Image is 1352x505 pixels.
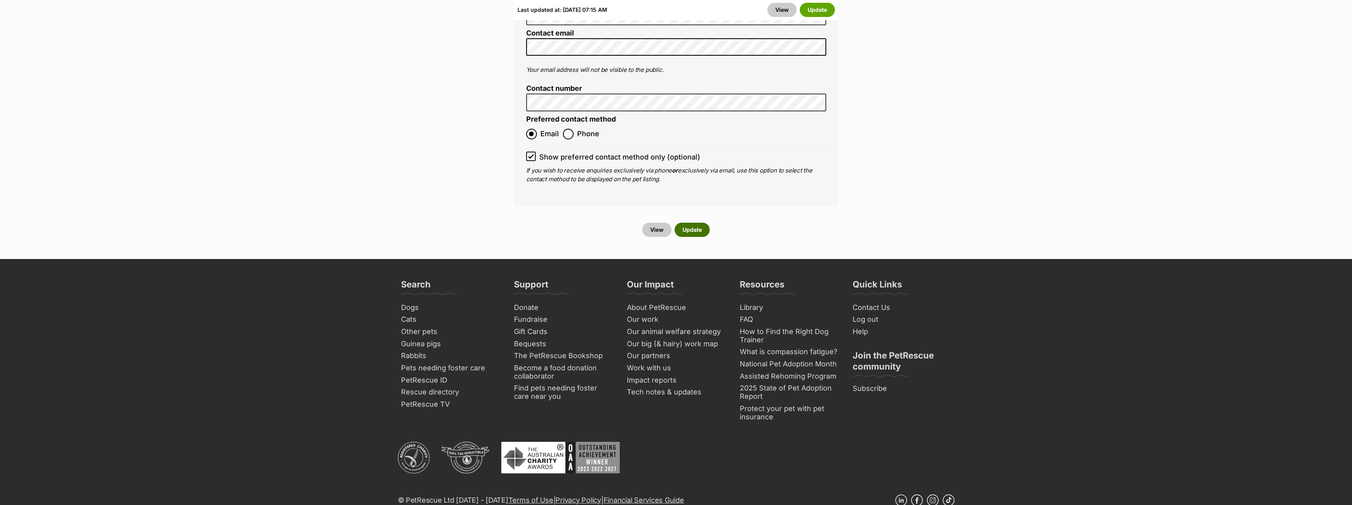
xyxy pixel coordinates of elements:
a: Impact reports [624,374,729,387]
a: Privacy Policy [555,496,601,504]
a: Rabbits [398,350,503,362]
a: Donate [511,302,616,314]
a: Subscribe [849,383,954,395]
a: What is compassion fatigue? [737,346,842,358]
a: Contact Us [849,302,954,314]
a: Library [737,302,842,314]
a: Fundraise [511,314,616,326]
h3: Search [401,279,431,295]
a: Cats [398,314,503,326]
a: Gift Cards [511,326,616,338]
label: Preferred contact method [526,115,616,124]
h3: Quick Links [853,279,902,295]
b: or [672,167,678,174]
label: Contact email [526,29,826,38]
span: Show preferred contact method only (optional) [539,152,700,162]
img: Australian Charity Awards - Outstanding Achievement Winner 2023 - 2022 - 2021 [501,442,620,473]
a: Dogs [398,302,503,314]
a: Work with us [624,362,729,374]
a: Tech notes & updates [624,386,729,398]
a: Log out [849,314,954,326]
span: Email [540,129,559,139]
button: Update [675,223,710,237]
h3: Resources [740,279,784,295]
a: The PetRescue Bookshop [511,350,616,362]
a: About PetRescue [624,302,729,314]
a: Our work [624,314,729,326]
a: Help [849,326,954,338]
img: ACNC [398,442,429,473]
button: Update [800,3,835,17]
a: Protect your pet with pet insurance [737,403,842,423]
a: Our partners [624,350,729,362]
a: Terms of Use [508,496,553,504]
a: How to Find the Right Dog Trainer [737,326,842,346]
h3: Join the PetRescue community [853,350,951,377]
a: Guinea pigs [398,338,503,350]
p: Your email address will not be visible to the public. [526,66,826,75]
a: Become a food donation collaborator [511,362,616,382]
a: Pets needing foster care [398,362,503,374]
h3: Our Impact [627,279,674,295]
a: PetRescue ID [398,374,503,387]
div: Last updated at: [DATE] 07:15 AM [518,3,607,17]
a: Assisted Rehoming Program [737,370,842,383]
img: DGR [441,442,489,473]
a: PetRescue TV [398,398,503,411]
a: 2025 State of Pet Adoption Report [737,382,842,402]
a: View [767,3,797,17]
a: FAQ [737,314,842,326]
a: Financial Services Guide [604,496,684,504]
a: Find pets needing foster care near you [511,382,616,402]
p: If you wish to receive enquiries exclusively via phone exclusively via email, use this option to ... [526,166,826,184]
a: Bequests [511,338,616,350]
h3: Support [514,279,548,295]
a: Other pets [398,326,503,338]
label: Contact number [526,84,826,93]
a: View [642,223,671,237]
a: Our animal welfare strategy [624,326,729,338]
a: National Pet Adoption Month [737,358,842,370]
a: Our big (& hairy) work map [624,338,729,350]
span: Phone [577,129,599,139]
a: Rescue directory [398,386,503,398]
